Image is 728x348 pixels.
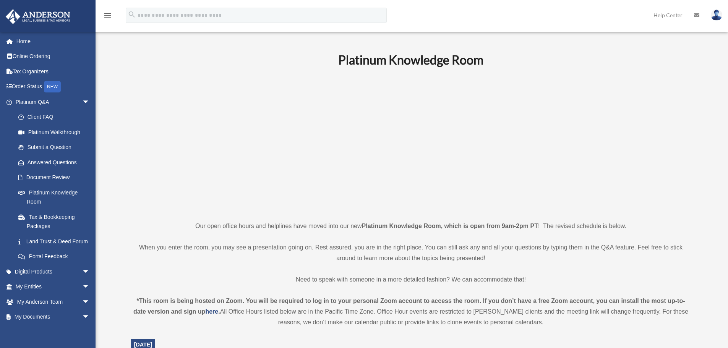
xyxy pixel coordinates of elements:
[131,221,691,231] p: Our open office hours and helplines have moved into our new ! The revised schedule is below.
[11,125,101,140] a: Platinum Walkthrough
[5,294,101,309] a: My Anderson Teamarrow_drop_down
[5,264,101,279] a: Digital Productsarrow_drop_down
[218,308,220,315] strong: .
[133,298,685,315] strong: *This room is being hosted on Zoom. You will be required to log in to your personal Zoom account ...
[362,223,538,229] strong: Platinum Knowledge Room, which is open from 9am-2pm PT
[128,10,136,19] i: search
[82,309,97,325] span: arrow_drop_down
[82,94,97,110] span: arrow_drop_down
[11,185,97,209] a: Platinum Knowledge Room
[11,234,101,249] a: Land Trust & Deed Forum
[11,110,101,125] a: Client FAQ
[131,242,691,264] p: When you enter the room, you may see a presentation going on. Rest assured, you are in the right ...
[11,155,101,170] a: Answered Questions
[296,78,525,207] iframe: 231110_Toby_KnowledgeRoom
[134,342,152,348] span: [DATE]
[5,79,101,95] a: Order StatusNEW
[11,249,101,264] a: Portal Feedback
[338,52,483,67] b: Platinum Knowledge Room
[131,296,691,328] div: All Office Hours listed below are in the Pacific Time Zone. Office Hour events are restricted to ...
[82,279,97,295] span: arrow_drop_down
[5,309,101,325] a: My Documentsarrow_drop_down
[82,264,97,280] span: arrow_drop_down
[5,279,101,295] a: My Entitiesarrow_drop_down
[3,9,73,24] img: Anderson Advisors Platinum Portal
[103,13,112,20] a: menu
[5,49,101,64] a: Online Ordering
[205,308,218,315] a: here
[5,34,101,49] a: Home
[11,209,101,234] a: Tax & Bookkeeping Packages
[5,94,101,110] a: Platinum Q&Aarrow_drop_down
[711,10,722,21] img: User Pic
[44,81,61,92] div: NEW
[11,170,101,185] a: Document Review
[11,140,101,155] a: Submit a Question
[131,274,691,285] p: Need to speak with someone in a more detailed fashion? We can accommodate that!
[82,294,97,310] span: arrow_drop_down
[5,64,101,79] a: Tax Organizers
[103,11,112,20] i: menu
